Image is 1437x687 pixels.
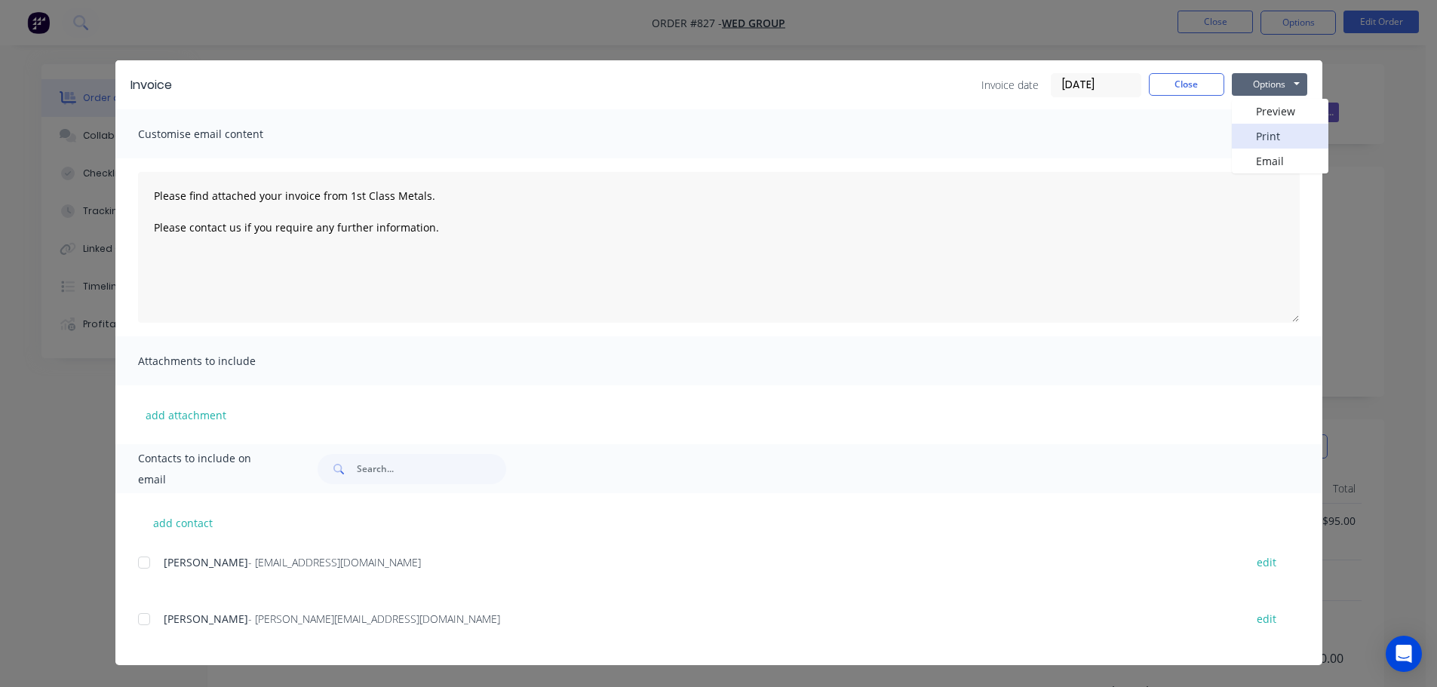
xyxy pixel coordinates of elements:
textarea: Please find attached your invoice from 1st Class Metals. Please contact us if you require any fur... [138,172,1300,323]
button: edit [1248,609,1285,629]
button: add contact [138,511,229,534]
button: Options [1232,73,1307,96]
button: Close [1149,73,1224,96]
span: - [PERSON_NAME][EMAIL_ADDRESS][DOMAIN_NAME] [248,612,500,626]
span: [PERSON_NAME] [164,555,248,569]
span: Invoice date [981,77,1039,93]
div: Open Intercom Messenger [1386,636,1422,672]
button: Email [1232,149,1328,173]
span: Customise email content [138,124,304,145]
button: edit [1248,552,1285,572]
span: Contacts to include on email [138,448,281,490]
button: Print [1232,124,1328,149]
span: Attachments to include [138,351,304,372]
div: Invoice [130,76,172,94]
span: [PERSON_NAME] [164,612,248,626]
button: add attachment [138,403,234,426]
input: Search... [357,454,506,484]
span: - [EMAIL_ADDRESS][DOMAIN_NAME] [248,555,421,569]
button: Preview [1232,99,1328,124]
